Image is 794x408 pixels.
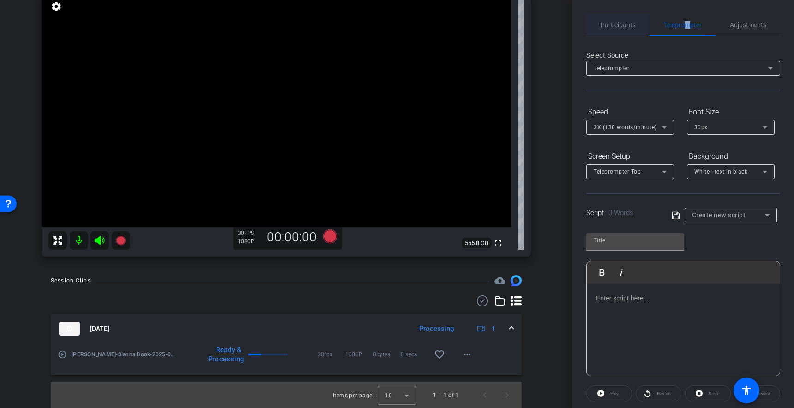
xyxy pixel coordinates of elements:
button: Bold (⌘B) [593,263,611,282]
span: 555.8 GB [462,238,492,249]
div: Speed [586,104,674,120]
span: [PERSON_NAME]-Sianna Book-2025-08-12-12-42-26-729-0 [72,350,176,359]
span: FPS [244,230,254,236]
span: Teleprompter Top [594,168,641,175]
div: 30 [238,229,261,237]
div: Background [687,149,775,164]
div: Script [586,208,659,218]
div: 1 – 1 of 1 [433,390,459,400]
span: 0 Words [608,209,633,217]
span: 1080P [345,350,373,359]
mat-icon: more_horiz [462,349,473,360]
mat-icon: favorite_border [434,349,445,360]
div: Font Size [687,104,775,120]
span: 1 [492,324,495,334]
input: Title [594,235,677,246]
div: Select Source [586,50,780,61]
span: 30px [694,124,708,131]
div: Screen Setup [586,149,674,164]
mat-icon: play_circle_outline [58,350,67,359]
mat-icon: cloud_upload [494,275,505,286]
span: White - text in black [694,168,748,175]
span: 0bytes [373,350,401,359]
mat-icon: settings [50,1,63,12]
div: 00:00:00 [261,229,323,245]
span: Destinations for your clips [494,275,505,286]
img: Session clips [511,275,522,286]
span: 3X (130 words/minute) [594,124,657,131]
div: 1080P [238,238,261,245]
mat-icon: accessibility [741,385,752,396]
div: thumb-nail[DATE]Processing1 [51,343,522,375]
span: Participants [601,22,636,28]
div: Session Clips [51,276,91,285]
button: Italic (⌘I) [613,263,630,282]
span: Teleprompter [594,65,629,72]
span: 30fps [318,350,345,359]
div: Ready & Processing [204,345,246,364]
span: [DATE] [90,324,109,334]
span: Adjustments [730,22,766,28]
div: Items per page: [333,391,374,400]
img: thumb-nail [59,322,80,336]
span: 0 secs [401,350,428,359]
button: Next page [496,384,518,406]
mat-expansion-panel-header: thumb-nail[DATE]Processing1 [51,314,522,343]
button: Previous page [474,384,496,406]
span: Create new script [692,211,746,219]
span: Teleprompter [664,22,702,28]
div: Processing [415,324,458,334]
mat-icon: fullscreen [493,238,504,249]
